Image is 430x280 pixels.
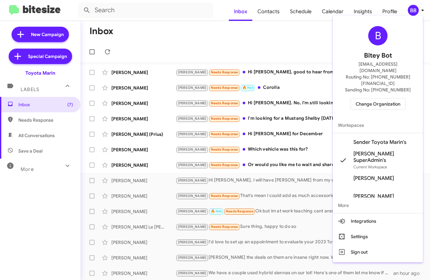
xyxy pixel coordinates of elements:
div: B [368,26,388,45]
span: Routing No: [PHONE_NUMBER][FINANCIAL_ID] [341,74,415,87]
button: Sign out [333,244,423,260]
button: Change Organization [351,98,406,110]
span: Current Workspace [353,164,387,169]
span: Bitey Bot [364,51,392,61]
span: Sending No: [PHONE_NUMBER] [345,87,411,93]
span: [PERSON_NAME] [353,175,394,182]
span: Sender Toyota Marin's [353,139,407,145]
span: Change Organization [356,98,400,109]
span: [PERSON_NAME] SuperAdmin's [353,151,418,163]
button: Settings [333,229,423,244]
button: Integrations [333,213,423,229]
span: [EMAIL_ADDRESS][DOMAIN_NAME] [341,61,415,74]
span: Workspaces [333,117,423,133]
span: [PERSON_NAME] [353,193,394,200]
span: More [333,198,423,213]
